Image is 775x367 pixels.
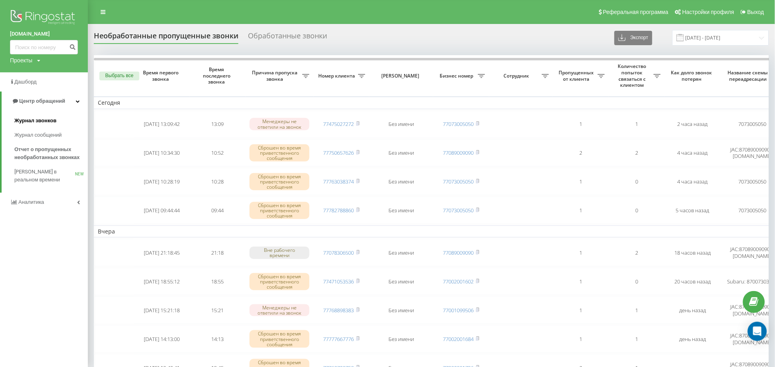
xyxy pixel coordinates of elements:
td: Без имени [369,111,433,138]
div: Сброшен во время приветственного сообщения [250,273,309,291]
a: 77768898383 [323,307,354,314]
a: 77089009090 [443,249,474,256]
div: Сброшен во время приветственного сообщения [250,173,309,191]
td: 2 [553,140,609,167]
a: Журнал звонков [14,114,88,128]
td: Без имени [369,325,433,353]
span: Сотрудник [493,73,542,79]
span: Время первого звонка [140,70,183,82]
span: Выход [747,9,764,15]
span: Аналитика [18,199,44,205]
td: 10:28 [190,168,246,195]
a: 77078306500 [323,249,354,256]
td: [DATE] 09:44:44 [134,197,190,224]
a: 77782788860 [323,207,354,214]
td: 0 [609,168,665,195]
td: 14:13 [190,325,246,353]
a: Центр обращений [2,92,88,111]
a: [PERSON_NAME] в реальном времениNEW [14,165,88,187]
td: 1 [553,268,609,295]
td: [DATE] 10:28:19 [134,168,190,195]
span: Дашборд [14,79,37,85]
td: 0 [609,197,665,224]
div: Необработанные пропущенные звонки [94,32,238,44]
td: 18 часов назад [665,239,721,266]
a: 77073005050 [443,120,474,128]
div: Менеджеры не ответили на звонок [250,304,309,316]
td: 15:21 [190,297,246,324]
td: [DATE] 18:55:12 [134,268,190,295]
td: [DATE] 21:18:45 [134,239,190,266]
div: Open Intercom Messenger [748,322,767,341]
td: 18:55 [190,268,246,295]
td: Без имени [369,297,433,324]
td: [DATE] 10:34:30 [134,140,190,167]
div: Сброшен во время приветственного сообщения [250,144,309,162]
td: Без имени [369,268,433,295]
td: день назад [665,297,721,324]
td: 10:52 [190,140,246,167]
td: [DATE] 13:09:42 [134,111,190,138]
span: Количество попыток связаться с клиентом [613,63,654,88]
a: [DOMAIN_NAME] [10,30,78,38]
span: Журнал сообщений [14,131,61,139]
td: 1 [553,168,609,195]
a: 77002001684 [443,335,474,343]
td: 1 [609,111,665,138]
div: Вне рабочего времени [250,247,309,259]
td: 2 [609,239,665,266]
td: [DATE] 15:21:18 [134,297,190,324]
td: [DATE] 14:13:00 [134,325,190,353]
button: Выбрать все [99,72,139,80]
a: 77471053536 [323,278,354,285]
td: 1 [553,111,609,138]
td: 0 [609,268,665,295]
td: 09:44 [190,197,246,224]
td: 13:09 [190,111,246,138]
a: Журнал сообщений [14,128,88,142]
a: 77073005050 [443,178,474,185]
a: 77763038374 [323,178,354,185]
button: Экспорт [614,31,652,45]
a: 77073005050 [443,207,474,214]
span: Как долго звонок потерян [671,70,714,82]
span: Название схемы переадресации [725,70,773,82]
div: Сброшен во время приветственного сообщения [250,202,309,219]
a: 77002001602 [443,278,474,285]
span: [PERSON_NAME] [376,73,426,79]
td: 20 часов назад [665,268,721,295]
span: Центр обращений [19,98,65,104]
a: 77089009090 [443,149,474,156]
td: 5 часов назад [665,197,721,224]
td: Без имени [369,168,433,195]
span: Пропущенных от клиента [557,70,598,82]
td: 1 [553,197,609,224]
a: 77777667776 [323,335,354,343]
td: 2 часа назад [665,111,721,138]
td: Без имени [369,239,433,266]
a: 77001099506 [443,307,474,314]
input: Поиск по номеру [10,40,78,54]
div: Проекты [10,56,32,64]
td: 1 [553,239,609,266]
span: Время последнего звонка [196,66,239,85]
span: Причина пропуска звонка [250,70,302,82]
a: 77750657626 [323,149,354,156]
td: день назад [665,325,721,353]
a: 77475027272 [323,120,354,128]
span: Реферальная программа [603,9,668,15]
td: 4 часа назад [665,168,721,195]
td: Без имени [369,197,433,224]
td: 1 [553,325,609,353]
td: 1 [553,297,609,324]
span: Бизнес номер [437,73,478,79]
td: Без имени [369,140,433,167]
img: Ringostat logo [10,8,78,28]
span: [PERSON_NAME] в реальном времени [14,168,75,184]
td: 1 [609,297,665,324]
td: 4 часа назад [665,140,721,167]
div: Менеджеры не ответили на звонок [250,118,309,130]
span: Номер клиента [317,73,358,79]
td: 21:18 [190,239,246,266]
a: Отчет о пропущенных необработанных звонках [14,142,88,165]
